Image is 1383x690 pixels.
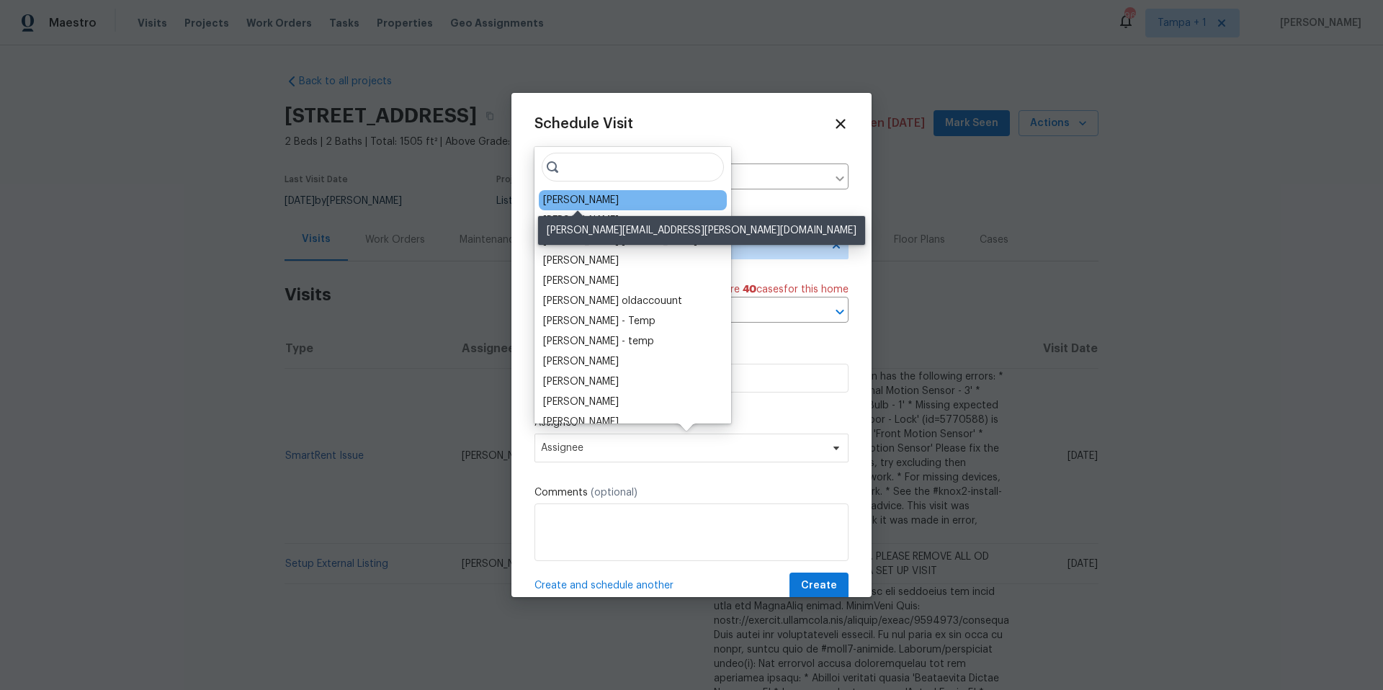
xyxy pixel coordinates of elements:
[534,485,849,500] label: Comments
[543,213,619,228] div: [PERSON_NAME]
[543,254,619,268] div: [PERSON_NAME]
[534,117,633,131] span: Schedule Visit
[543,294,682,308] div: [PERSON_NAME] oldaccouunt
[743,284,756,295] span: 40
[543,334,654,349] div: [PERSON_NAME] - temp
[591,488,637,498] span: (optional)
[543,274,619,288] div: [PERSON_NAME]
[541,442,823,454] span: Assignee
[543,314,655,328] div: [PERSON_NAME] - Temp
[543,354,619,369] div: [PERSON_NAME]
[833,116,849,132] span: Close
[789,573,849,599] button: Create
[543,193,619,207] div: [PERSON_NAME]
[543,375,619,389] div: [PERSON_NAME]
[697,282,849,297] span: There are case s for this home
[543,395,619,409] div: [PERSON_NAME]
[534,578,673,593] span: Create and schedule another
[543,415,619,429] div: [PERSON_NAME]
[801,577,837,595] span: Create
[538,216,865,245] div: [PERSON_NAME][EMAIL_ADDRESS][PERSON_NAME][DOMAIN_NAME]
[830,302,850,322] button: Open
